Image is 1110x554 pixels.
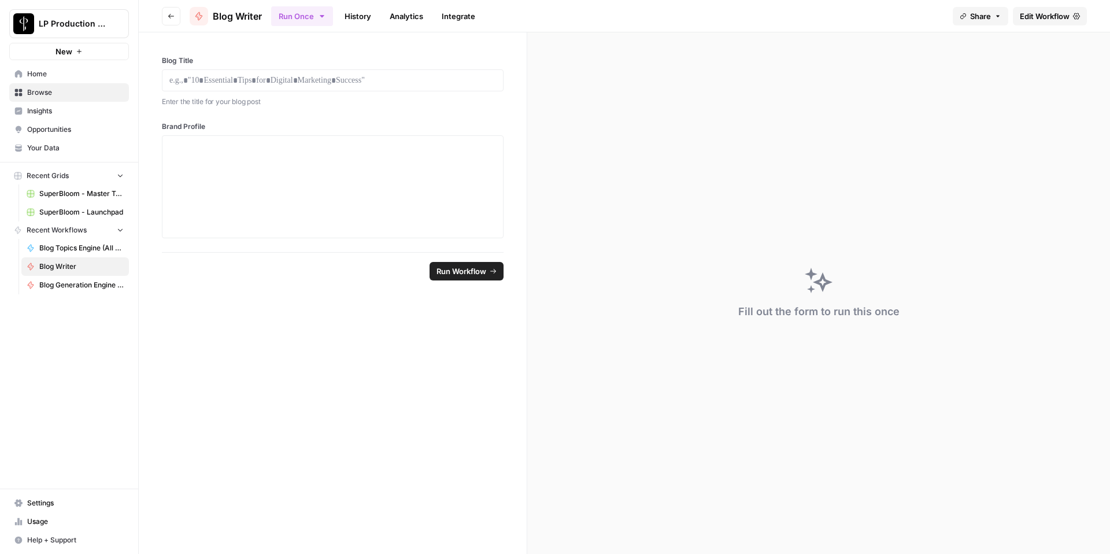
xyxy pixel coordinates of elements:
div: Fill out the form to run this once [738,304,900,320]
a: Your Data [9,139,129,157]
a: Usage [9,512,129,531]
a: History [338,7,378,25]
span: Settings [27,498,124,508]
span: Blog Writer [213,9,262,23]
a: Blog Topics Engine (All Locations) [21,239,129,257]
a: SuperBloom - Master Topic List [21,184,129,203]
img: LP Production Workloads Logo [13,13,34,34]
span: Usage [27,516,124,527]
span: Blog Topics Engine (All Locations) [39,243,124,253]
a: Browse [9,83,129,102]
a: Blog Writer [21,257,129,276]
span: Recent Workflows [27,225,87,235]
span: Help + Support [27,535,124,545]
span: Blog Generation Engine (Writer + Fact Checker) [39,280,124,290]
span: Browse [27,87,124,98]
span: Opportunities [27,124,124,135]
a: Integrate [435,7,482,25]
button: New [9,43,129,60]
span: Blog Writer [39,261,124,272]
label: Brand Profile [162,121,504,132]
span: Insights [27,106,124,116]
button: Recent Workflows [9,221,129,239]
button: Run Workflow [430,262,504,280]
label: Blog Title [162,56,504,66]
a: Blog Writer [190,7,262,25]
a: Blog Generation Engine (Writer + Fact Checker) [21,276,129,294]
a: Opportunities [9,120,129,139]
span: SuperBloom - Launchpad [39,207,124,217]
span: Edit Workflow [1020,10,1070,22]
a: Settings [9,494,129,512]
a: SuperBloom - Launchpad [21,203,129,221]
span: LP Production Workloads [39,18,109,29]
span: New [55,46,72,57]
a: Edit Workflow [1013,7,1087,25]
a: Home [9,65,129,83]
button: Recent Grids [9,167,129,184]
span: Home [27,69,124,79]
span: Recent Grids [27,171,69,181]
span: SuperBloom - Master Topic List [39,189,124,199]
button: Workspace: LP Production Workloads [9,9,129,38]
span: Share [970,10,991,22]
a: Analytics [383,7,430,25]
button: Help + Support [9,531,129,549]
a: Insights [9,102,129,120]
span: Run Workflow [436,265,486,277]
button: Share [953,7,1008,25]
button: Run Once [271,6,333,26]
span: Your Data [27,143,124,153]
p: Enter the title for your blog post [162,96,504,108]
